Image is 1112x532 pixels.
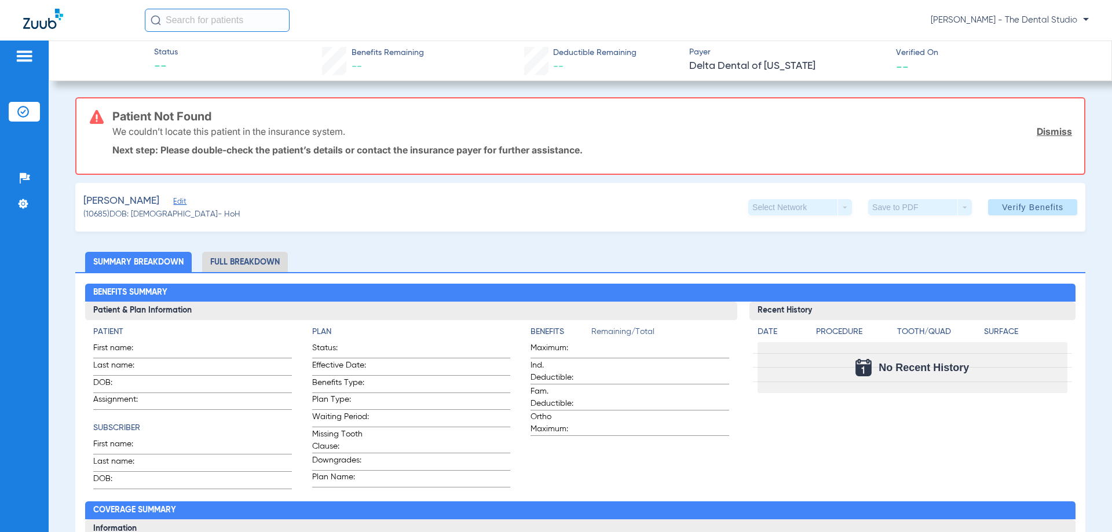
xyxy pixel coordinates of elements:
[312,471,369,487] span: Plan Name:
[90,110,104,124] img: error-icon
[312,411,369,427] span: Waiting Period:
[93,326,291,338] h4: Patient
[984,326,1067,338] h4: Surface
[553,47,637,59] span: Deductible Remaining
[151,15,161,25] img: Search Icon
[312,377,369,392] span: Benefits Type:
[591,326,729,342] span: Remaining/Total
[112,111,1072,122] h3: Patient Not Found
[816,326,893,342] app-breakdown-title: Procedure
[154,46,178,58] span: Status
[531,411,587,435] span: Ortho Maximum:
[312,394,369,409] span: Plan Type:
[93,394,150,409] span: Assignment:
[112,126,345,137] p: We couldn’t locate this patient in the insurance system.
[531,386,587,410] span: Fam. Deductible:
[93,438,150,454] span: First name:
[531,326,591,338] h4: Benefits
[112,144,1072,156] p: Next step: Please double-check the patient’s details or contact the insurance payer for further a...
[93,359,150,375] span: Last name:
[202,252,288,272] li: Full Breakdown
[312,359,369,375] span: Effective Date:
[15,49,34,63] img: hamburger-icon
[896,47,1093,59] span: Verified On
[85,501,1075,520] h2: Coverage Summary
[897,326,980,338] h4: Tooth/Quad
[984,326,1067,342] app-breakdown-title: Surface
[93,377,150,392] span: DOB:
[154,59,178,75] span: --
[83,194,159,208] span: [PERSON_NAME]
[352,61,362,72] span: --
[83,208,240,221] span: (10685) DOB: [DEMOGRAPHIC_DATA] - HoH
[85,284,1075,302] h2: Benefits Summary
[93,422,291,434] h4: Subscriber
[23,9,63,29] img: Zuub Logo
[531,359,587,384] span: Ind. Deductible:
[896,60,909,72] span: --
[145,9,290,32] input: Search for patients
[531,342,587,358] span: Maximum:
[897,326,980,342] app-breakdown-title: Tooth/Quad
[689,46,886,58] span: Payer
[855,359,872,376] img: Calendar
[312,428,369,453] span: Missing Tooth Clause:
[93,342,150,358] span: First name:
[531,326,591,342] app-breakdown-title: Benefits
[1037,126,1072,137] a: Dismiss
[758,326,806,338] h4: Date
[931,14,1089,26] span: [PERSON_NAME] - The Dental Studio
[312,342,369,358] span: Status:
[312,326,510,338] h4: Plan
[352,47,424,59] span: Benefits Remaining
[173,197,184,208] span: Edit
[758,326,806,342] app-breakdown-title: Date
[312,454,369,470] span: Downgrades:
[816,326,893,338] h4: Procedure
[988,199,1077,215] button: Verify Benefits
[1002,203,1063,212] span: Verify Benefits
[879,362,969,373] span: No Recent History
[749,302,1076,320] h3: Recent History
[93,473,150,489] span: DOB:
[553,61,564,72] span: --
[689,59,886,74] span: Delta Dental of [US_STATE]
[93,456,150,471] span: Last name:
[85,252,192,272] li: Summary Breakdown
[85,302,737,320] h3: Patient & Plan Information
